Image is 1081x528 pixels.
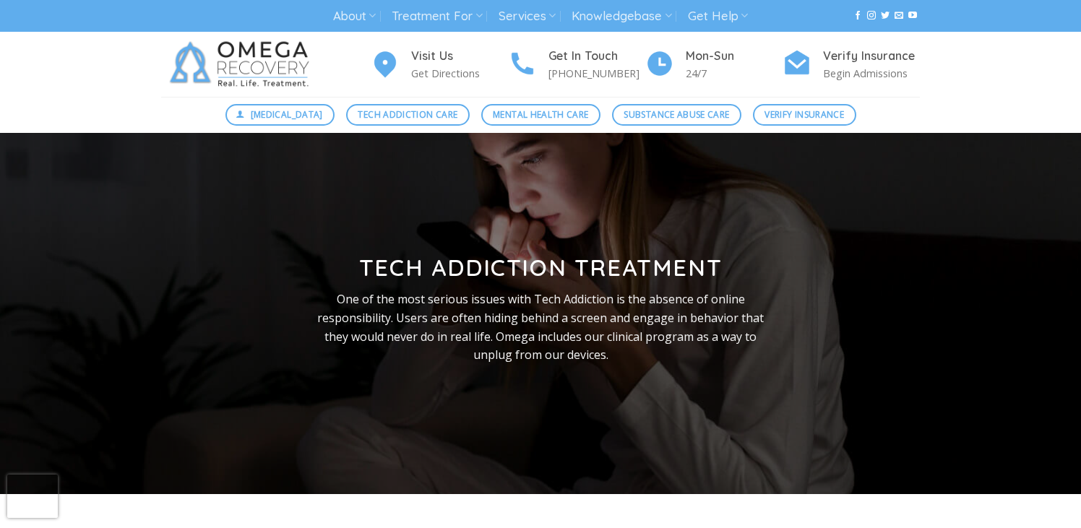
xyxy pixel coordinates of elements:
h4: Visit Us [411,47,508,66]
p: [PHONE_NUMBER] [548,65,645,82]
a: Follow on YouTube [908,11,917,21]
span: Tech Addiction Care [358,108,457,121]
a: Tech Addiction Care [346,104,470,126]
a: Services [499,3,556,30]
span: Mental Health Care [493,108,588,121]
a: Get In Touch [PHONE_NUMBER] [508,47,645,82]
a: Substance Abuse Care [612,104,741,126]
a: Knowledgebase [572,3,671,30]
a: Mental Health Care [481,104,600,126]
h4: Verify Insurance [823,47,920,66]
h4: Mon-Sun [686,47,783,66]
a: Get Help [688,3,748,30]
a: Follow on Twitter [881,11,890,21]
a: [MEDICAL_DATA] [225,104,335,126]
p: Get Directions [411,65,508,82]
strong: Tech Addiction Treatment [359,253,722,282]
p: 24/7 [686,65,783,82]
a: Verify Insurance Begin Admissions [783,47,920,82]
a: Treatment For [392,3,482,30]
iframe: reCAPTCHA [7,475,58,518]
p: One of the most serious issues with Tech Addiction is the absence of online responsibility. Users... [306,290,775,364]
a: Send us an email [895,11,903,21]
a: Verify Insurance [753,104,856,126]
h4: Get In Touch [548,47,645,66]
span: Verify Insurance [765,108,844,121]
span: Substance Abuse Care [624,108,729,121]
p: Begin Admissions [823,65,920,82]
a: Follow on Instagram [867,11,876,21]
a: Visit Us Get Directions [371,47,508,82]
img: Omega Recovery [161,32,324,97]
span: [MEDICAL_DATA] [251,108,323,121]
a: About [333,3,376,30]
a: Follow on Facebook [853,11,862,21]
